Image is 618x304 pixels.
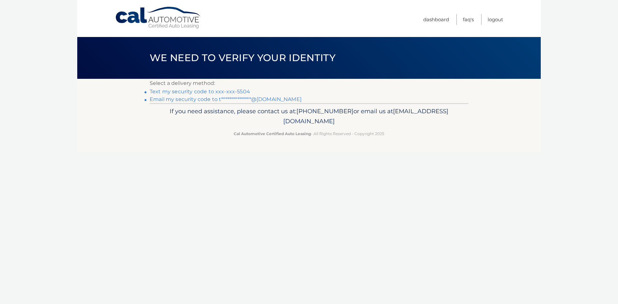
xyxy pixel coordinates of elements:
[150,88,250,95] a: Text my security code to xxx-xxx-5504
[150,79,468,88] p: Select a delivery method:
[154,130,464,137] p: - All Rights Reserved - Copyright 2025
[234,131,311,136] strong: Cal Automotive Certified Auto Leasing
[154,106,464,127] p: If you need assistance, please contact us at: or email us at
[488,14,503,25] a: Logout
[423,14,449,25] a: Dashboard
[150,52,335,64] span: We need to verify your identity
[296,107,353,115] span: [PHONE_NUMBER]
[463,14,474,25] a: FAQ's
[115,6,202,29] a: Cal Automotive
